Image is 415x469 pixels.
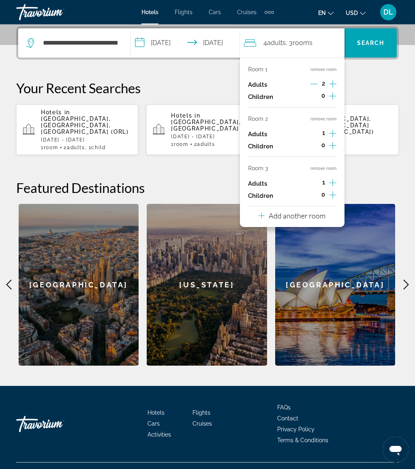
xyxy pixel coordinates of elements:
[171,119,261,132] span: [GEOGRAPHIC_DATA], [GEOGRAPHIC_DATA] (CZM)
[19,204,139,366] a: Barcelona[GEOGRAPHIC_DATA]
[193,409,210,416] a: Flights
[44,145,58,150] span: Room
[248,116,268,122] p: Room 2
[265,6,274,19] button: Extra navigation items
[248,81,267,88] p: Adults
[248,131,267,138] p: Adults
[67,145,85,150] span: Adults
[194,141,215,147] span: 2
[41,109,70,116] span: Hotels in
[16,2,97,23] a: Travorium
[171,141,188,147] span: 1
[322,80,325,87] span: 2
[277,415,298,422] a: Contact
[344,28,397,58] button: Search
[248,94,273,101] p: Children
[248,165,268,171] p: Room 3
[378,4,399,21] button: User Menu
[237,9,257,15] a: Cruises
[322,130,325,136] span: 1
[131,28,240,58] button: Select check in and out date
[329,190,336,202] button: Increment children
[293,39,312,47] span: rooms
[318,10,326,16] span: en
[383,437,409,463] iframe: Botón para iniciar la ventana de mensajería
[329,140,336,152] button: Increment children
[41,145,58,150] span: 1
[193,420,212,427] a: Cruises
[322,179,325,186] span: 1
[240,28,344,58] button: Travelers: 4 adults, 0 children
[263,37,286,49] span: 4
[383,8,393,16] span: DL
[174,141,188,147] span: Room
[248,66,267,73] p: Room 1
[175,9,193,15] a: Flights
[147,204,267,366] div: [US_STATE]
[197,141,215,147] span: Adults
[277,426,314,433] a: Privacy Policy
[321,92,325,99] span: 0
[16,412,97,436] a: Go Home
[248,180,267,187] p: Adults
[346,7,366,19] button: Change currency
[259,206,325,223] button: Add another room
[267,39,286,47] span: Adults
[16,180,399,196] h2: Featured Destinations
[310,80,318,90] button: Decrement adults
[146,104,268,155] button: Hotels in [GEOGRAPHIC_DATA], [GEOGRAPHIC_DATA] (CZM)[DATE] - [DATE]1Room2Adults
[248,143,273,150] p: Children
[42,37,118,49] input: Search hotel destination
[248,193,273,199] p: Children
[141,9,158,15] a: Hotels
[209,9,221,15] a: Cars
[148,409,165,416] a: Hotels
[311,129,318,139] button: Decrement adults
[302,137,392,143] p: [DATE] - [DATE]
[310,116,336,122] button: remove room
[148,420,160,427] a: Cars
[310,166,336,171] button: remove room
[286,37,312,49] span: , 3
[329,178,336,190] button: Increment adults
[277,404,291,411] a: FAQs
[275,204,396,366] a: Sydney[GEOGRAPHIC_DATA]
[91,145,105,150] span: Child
[148,431,171,438] a: Activities
[41,137,132,143] p: [DATE] - [DATE]
[329,79,336,91] button: Increment adults
[18,28,397,58] div: Search widget
[275,204,396,366] div: [GEOGRAPHIC_DATA]
[329,128,336,140] button: Increment adults
[171,112,200,119] span: Hotels in
[310,141,317,151] button: Decrement children
[346,10,358,16] span: USD
[19,204,139,366] div: [GEOGRAPHIC_DATA]
[329,91,336,103] button: Increment children
[310,67,336,72] button: remove room
[318,7,334,19] button: Change language
[64,145,85,150] span: 2
[171,134,262,139] p: [DATE] - [DATE]
[277,437,328,443] a: Terms & Conditions
[321,191,325,198] span: 0
[16,80,399,96] p: Your Recent Searches
[311,179,318,188] button: Decrement adults
[147,204,267,366] a: New York[US_STATE]
[85,145,105,150] span: , 1
[41,116,129,135] span: [GEOGRAPHIC_DATA], [GEOGRAPHIC_DATA], [GEOGRAPHIC_DATA] (ORL)
[310,92,317,102] button: Decrement children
